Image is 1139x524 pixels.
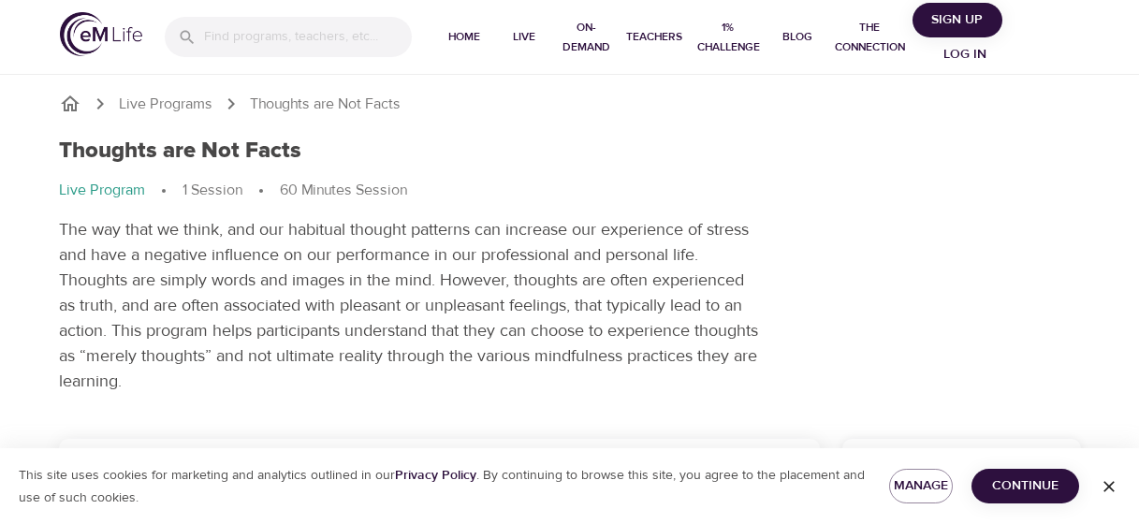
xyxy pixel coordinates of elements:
[442,27,487,47] span: Home
[971,469,1079,503] button: Continue
[204,17,412,57] input: Find programs, teachers, etc...
[59,138,301,165] h1: Thoughts are Not Facts
[60,12,142,56] img: logo
[562,18,611,57] span: On-Demand
[502,27,547,47] span: Live
[697,18,760,57] span: 1% Challenge
[913,3,1002,37] button: Sign Up
[626,27,682,47] span: Teachers
[183,180,242,201] p: 1 Session
[927,43,1002,66] span: Log in
[280,180,407,201] p: 60 Minutes Session
[986,474,1064,498] span: Continue
[904,474,938,498] span: Manage
[59,180,1081,202] nav: breadcrumb
[119,94,212,115] a: Live Programs
[250,94,401,115] p: Thoughts are Not Facts
[775,27,820,47] span: Blog
[59,217,761,394] p: The way that we think, and our habitual thought patterns can increase our experience of stress an...
[395,467,476,484] a: Privacy Policy
[59,180,145,201] p: Live Program
[889,469,953,503] button: Manage
[920,37,1010,72] button: Log in
[59,93,1081,115] nav: breadcrumb
[920,8,995,32] span: Sign Up
[835,18,905,57] span: The Connection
